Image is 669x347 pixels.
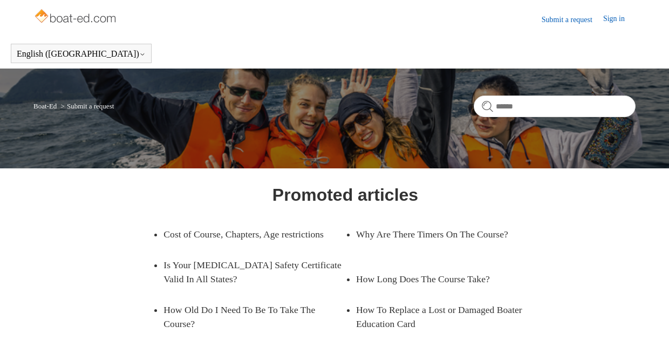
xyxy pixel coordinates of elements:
a: Why Are There Timers On The Course? [356,219,522,249]
a: Cost of Course, Chapters, Age restrictions [163,219,329,249]
img: Boat-Ed Help Center home page [33,6,119,28]
li: Boat-Ed [33,102,59,110]
a: How Old Do I Need To Be To Take The Course? [163,295,329,339]
a: Is Your [MEDICAL_DATA] Safety Certificate Valid In All States? [163,250,345,295]
a: How To Replace a Lost or Damaged Boater Education Card [356,295,538,339]
a: Boat-Ed [33,102,57,110]
button: English ([GEOGRAPHIC_DATA]) [17,49,146,59]
li: Submit a request [59,102,114,110]
a: How Long Does The Course Take? [356,264,522,294]
a: Submit a request [542,14,603,25]
h1: Promoted articles [272,182,418,208]
input: Search [474,96,636,117]
a: Sign in [603,13,636,26]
